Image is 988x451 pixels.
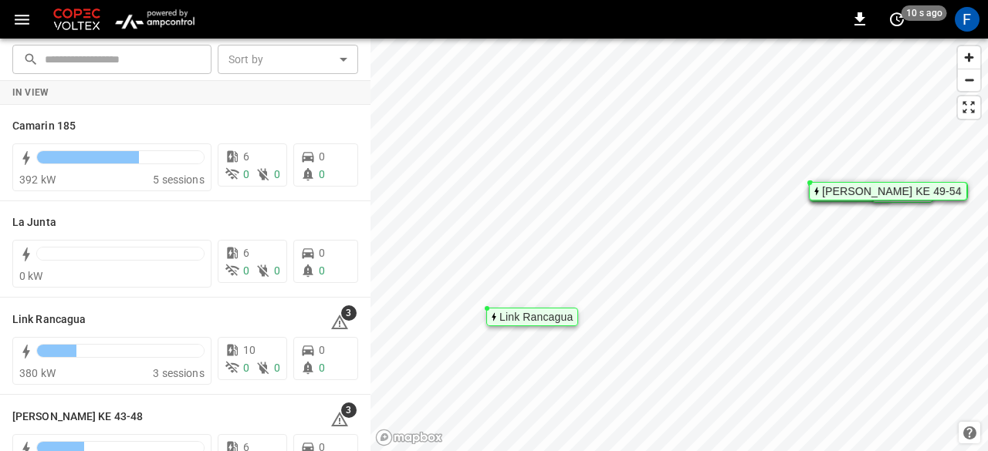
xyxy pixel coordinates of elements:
h6: La Junta [12,214,56,231]
span: 392 kW [19,173,56,186]
canvas: Map [370,39,988,451]
button: Zoom out [958,69,980,91]
span: 0 [319,344,325,356]
div: Map marker [809,182,967,200]
img: ampcontrol.io logo [110,5,200,34]
span: 6 [243,247,249,259]
span: 3 [341,305,357,321]
span: 0 [319,168,325,180]
span: 6 [243,150,249,163]
span: 0 [319,362,325,374]
div: Link Rancagua [499,312,573,321]
span: 0 [319,150,325,163]
span: 10 s ago [902,5,947,21]
strong: In View [12,87,49,98]
span: 0 [243,362,249,374]
span: 0 [274,264,280,277]
span: 3 sessions [153,367,205,379]
span: 0 [274,168,280,180]
span: 0 [319,247,325,259]
div: profile-icon [955,7,980,32]
button: set refresh interval [885,7,909,32]
button: Zoom in [958,46,980,69]
span: 380 kW [19,367,56,379]
span: 0 [243,264,249,277]
span: 3 [341,402,357,418]
span: 0 [319,264,325,277]
a: Mapbox homepage [375,429,443,446]
img: Customer Logo [50,5,103,34]
h6: Loza Colon KE 43-48 [12,409,143,426]
span: 10 [243,344,255,356]
h6: Camarin 185 [12,118,76,135]
h6: Link Rancagua [12,311,86,328]
div: [PERSON_NAME] KE 49-54 [822,187,962,196]
span: 5 sessions [153,173,205,186]
span: 0 kW [19,270,43,282]
span: 0 [274,362,280,374]
div: Map marker [486,308,578,326]
span: 0 [243,168,249,180]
